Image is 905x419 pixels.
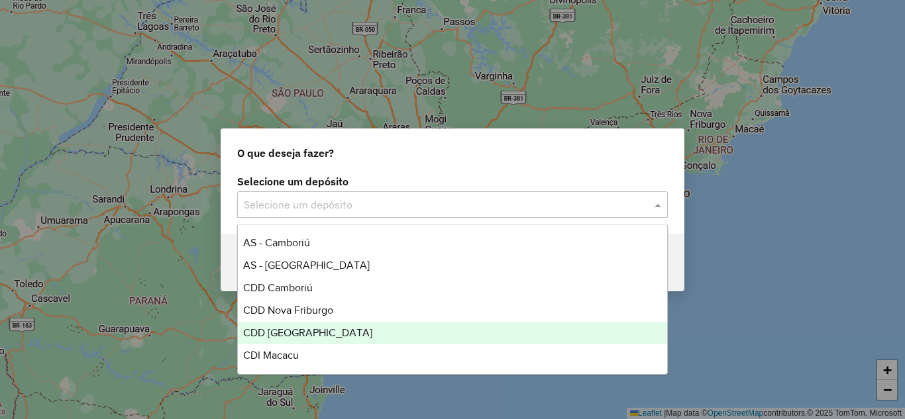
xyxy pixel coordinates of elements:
span: AS - Camboriú [243,237,310,248]
label: Selecione um depósito [237,173,668,189]
ng-dropdown-panel: Options list [237,224,668,375]
span: CDD Camboriú [243,282,313,293]
span: CDD Nova Friburgo [243,304,333,316]
span: O que deseja fazer? [237,145,334,161]
span: CDI Macacu [243,349,299,361]
span: AS - [GEOGRAPHIC_DATA] [243,259,370,271]
span: CDD [GEOGRAPHIC_DATA] [243,327,372,338]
